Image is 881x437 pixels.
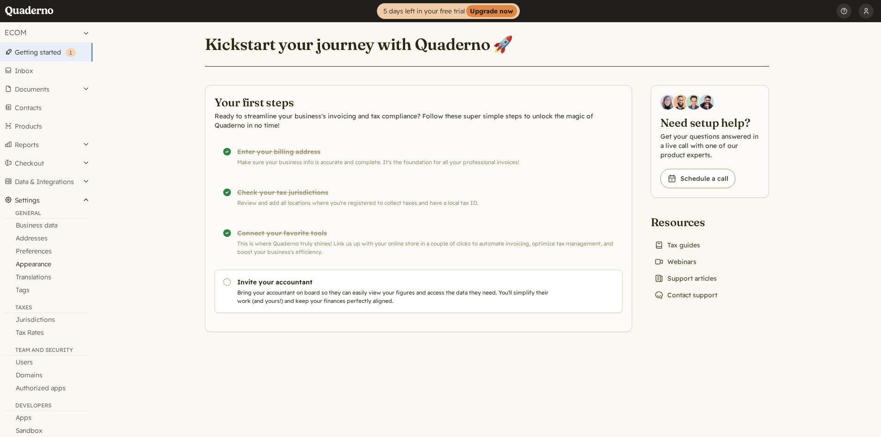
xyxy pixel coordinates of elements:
h2: Your first steps [215,95,622,110]
a: Tax guides [651,239,704,252]
img: Javier Rubio, DevRel at Quaderno [699,95,714,110]
div: Taxes [4,304,89,313]
a: Support articles [651,272,721,285]
h1: Kickstart your journey with Quaderno 🚀 [205,34,513,55]
img: Diana Carrasco, Account Executive at Quaderno [660,95,675,110]
a: Contact support [651,289,721,302]
p: Get your questions answered in a live call with one of our product experts. [660,132,759,160]
h3: Invite your accountant [237,277,553,287]
strong: Upgrade now [466,5,517,17]
div: General [4,209,89,219]
h2: Resources [651,215,721,229]
div: Team and security [4,346,89,356]
p: Ready to streamline your business's invoicing and tax compliance? Follow these super simple steps... [215,111,622,130]
h2: Need setup help? [660,115,759,130]
p: Bring your accountant on board so they can easily view your figures and access the data they need... [237,289,553,305]
a: 5 days left in your free trialUpgrade now [377,3,520,19]
div: Developers [4,402,89,411]
a: Schedule a call [660,169,735,188]
img: Jairo Fumero, Account Executive at Quaderno [673,95,688,110]
img: Ivo Oltmans, Business Developer at Quaderno [686,95,701,110]
a: Webinars [651,255,700,268]
a: Invite your accountant Bring your accountant on board so they can easily view your figures and ac... [215,270,622,313]
span: 1 [69,49,72,56]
